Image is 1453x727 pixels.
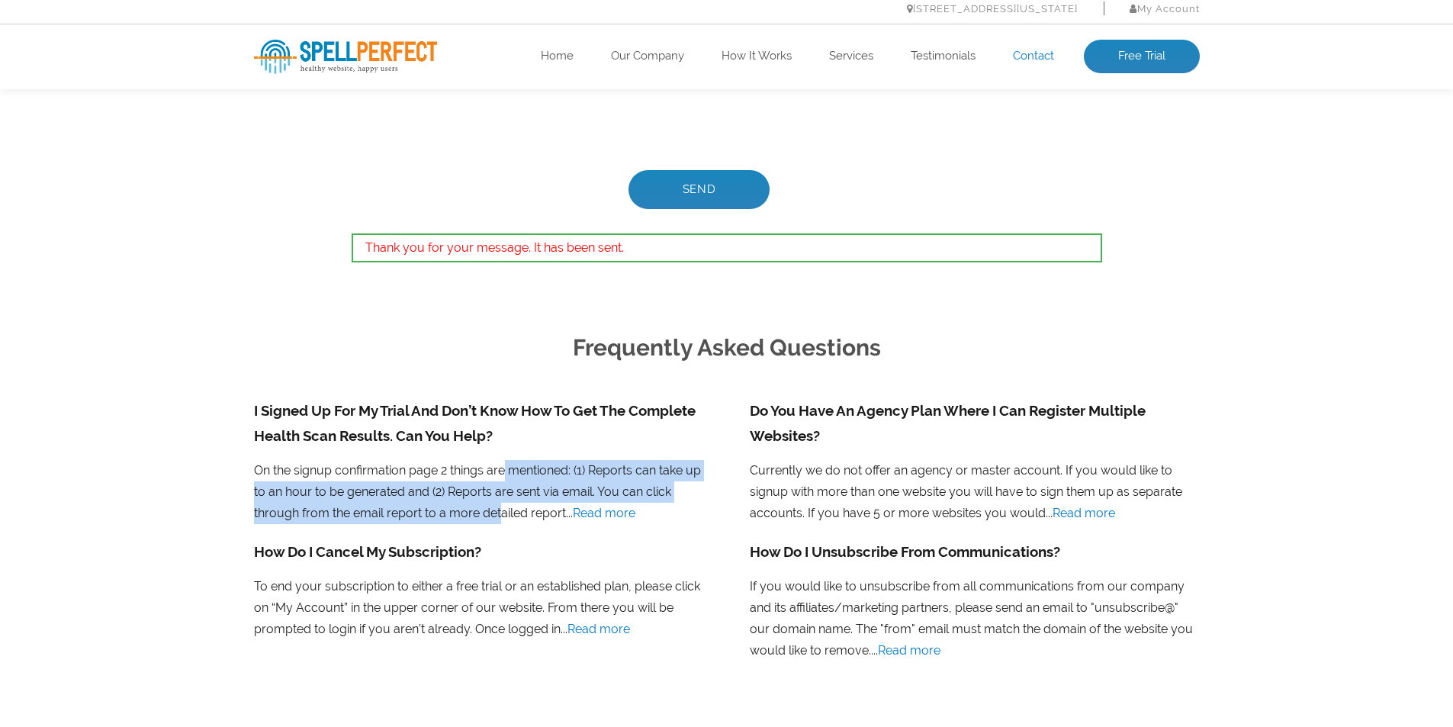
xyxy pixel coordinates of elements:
[750,539,1200,565] h3: How Do I Unsubscribe From Communications?
[231,539,727,677] li: To end your subscription to either a free trial or an established plan, please click on “My Accou...
[541,49,574,64] a: Home
[878,643,940,658] a: Read more
[907,3,1078,14] a: [STREET_ADDRESS][US_STATE]
[254,40,437,74] img: SpellPerfect
[346,88,577,147] iframe: reCAPTCHA
[567,622,630,636] a: Read more
[611,49,684,64] a: Our Company
[628,170,770,209] input: Send
[727,539,1223,677] li: If you would like to unsubscribe from all communications from our company and its affiliates/mark...
[1130,3,1200,14] a: My Account
[352,233,1102,262] div: Thank you for your message. It has been sent.
[254,398,704,449] h3: I Signed Up For My Trial And Don’t Know How To Get The Complete Health Scan Results. Can You Help?
[829,49,873,64] a: Services
[722,49,792,64] a: How It Works
[573,506,635,520] a: Read more
[254,328,1200,368] h2: Frequently Asked Questions
[254,539,704,565] h3: How Do I Cancel My Subscription?
[750,398,1200,449] h3: Do You Have An Agency Plan Where I Can Register Multiple Websites?
[1084,40,1200,73] a: Free Trial
[911,49,976,64] a: Testimonials
[231,398,727,539] li: On the signup confirmation page 2 things are mentioned: (1) Reports can take up to an hour to be ...
[1053,506,1115,520] a: Read more
[1013,49,1054,64] a: Contact
[727,398,1223,539] li: Currently we do not offer an agency or master account. If you would like to signup with more than...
